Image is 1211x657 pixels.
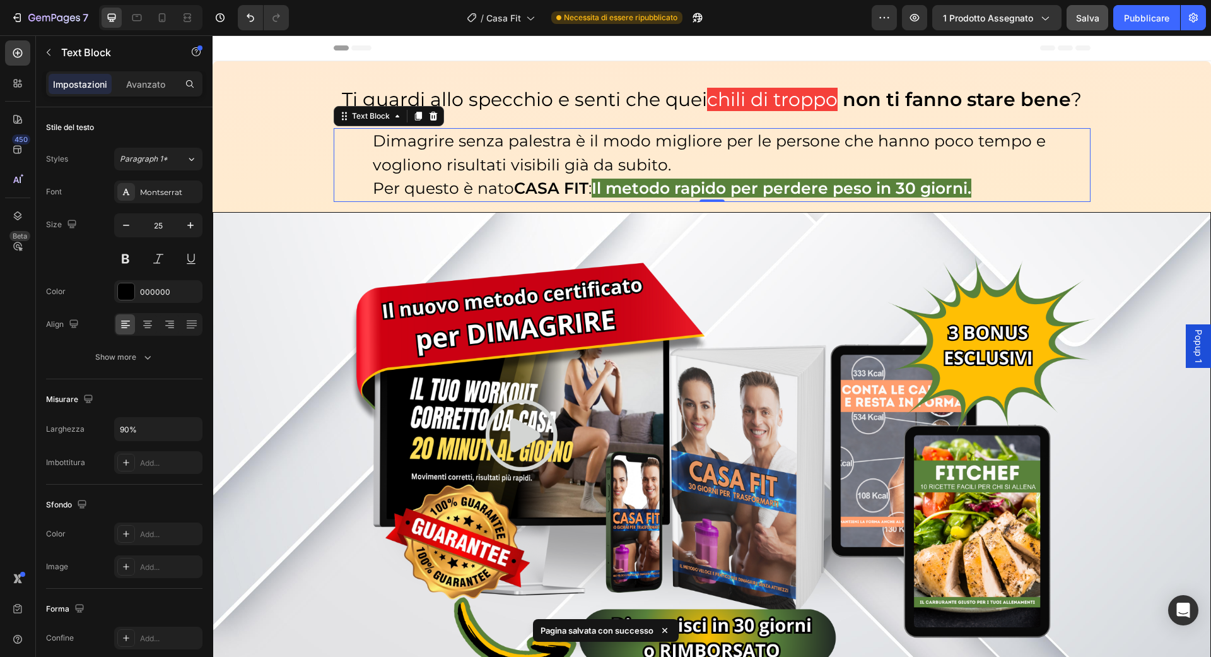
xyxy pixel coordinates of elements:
[46,604,69,613] font: Forma
[115,418,202,441] input: Auto
[15,135,28,144] font: 450
[120,153,168,165] span: Paragraph 1*
[46,122,94,132] font: Stile del testo
[126,79,165,90] font: Avanzato
[1113,5,1180,30] button: Pubblicare
[46,561,68,572] div: Image
[481,13,484,23] font: /
[1076,13,1099,23] font: Salva
[858,52,869,76] span: ?
[630,52,858,76] strong: non ti fanno stare bene
[1124,13,1169,23] font: Pubblicare
[160,143,379,162] span: Per questo è nato :
[115,196,883,648] img: gempages_582081234654462937-5731b2fa-b2f1-4d57-937c-3b0642b26131.png
[46,633,74,642] font: Confine
[140,633,199,644] div: Add...
[83,11,88,24] font: 7
[301,143,376,162] strong: CASA FIT
[541,625,653,636] font: Pagina salvata con successo
[159,93,840,167] div: Rich Text Editor. Editing area: main
[980,294,992,328] span: Popup 1
[932,5,1062,30] button: 1 prodotto assegnato
[46,528,66,540] div: Color
[1067,5,1108,30] button: Salva
[46,424,85,434] font: Larghezza
[137,75,180,86] div: Text Block
[379,143,759,162] strong: Il metodo rapido per perdere peso in 30 giorni.
[46,286,66,297] div: Color
[213,35,1211,657] iframe: Area di progettazione
[140,458,199,469] div: Add...
[5,5,94,30] button: 7
[140,562,199,573] div: Add...
[46,216,79,234] div: Size
[46,500,72,509] font: Sfondo
[160,96,833,139] span: Dimagrire senza palestra è il modo migliore per le persone che hanno poco tempo e vogliono risult...
[114,148,202,170] button: Paragraph 1*
[46,153,68,165] div: Styles
[46,394,78,404] font: Misurare
[140,187,199,198] div: Montserrat
[494,52,625,76] span: chili di troppo
[46,346,202,369] button: Show more
[140,529,199,540] div: Add...
[51,47,947,81] p: ⁠⁠⁠⁠⁠⁠⁠
[129,52,494,76] span: Ti guardi allo specchio e senti che quei
[50,46,949,83] h2: Rich Text Editor. Editing area: main
[46,186,62,198] div: Font
[95,351,154,364] div: Show more
[46,458,85,467] font: Imbottitura
[46,316,81,333] div: Align
[140,287,199,298] div: 000000
[943,13,1033,23] font: 1 prodotto assegnato
[486,13,521,23] font: Casa Fit
[53,79,107,90] font: Impostazioni
[13,232,27,240] font: Beta
[238,5,289,30] div: Annulla/Ripristina
[61,45,168,60] p: Text Block
[564,13,677,22] font: Necessita di essere ripubblicato
[1168,595,1198,625] div: Apri Intercom Messenger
